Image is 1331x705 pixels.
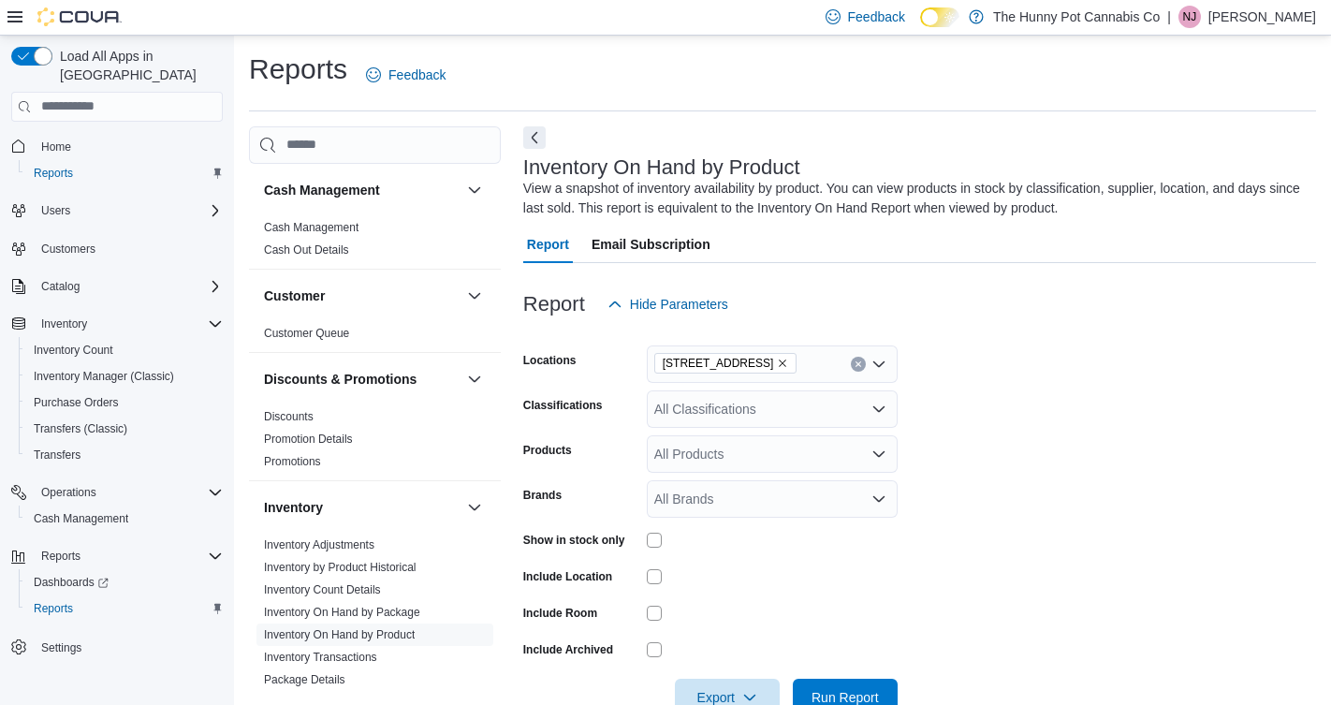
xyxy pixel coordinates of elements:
[523,443,572,458] label: Products
[34,313,223,335] span: Inventory
[264,409,314,424] span: Discounts
[4,311,230,337] button: Inventory
[4,273,230,300] button: Catalog
[4,198,230,224] button: Users
[249,322,501,352] div: Customer
[19,363,230,389] button: Inventory Manager (Classic)
[26,391,126,414] a: Purchase Orders
[463,285,486,307] button: Customer
[264,432,353,447] span: Promotion Details
[264,286,460,305] button: Customer
[264,582,381,597] span: Inventory Count Details
[264,327,349,340] a: Customer Queue
[34,275,87,298] button: Catalog
[848,7,905,26] span: Feedback
[264,650,377,665] span: Inventory Transactions
[264,537,374,552] span: Inventory Adjustments
[523,126,546,149] button: Next
[264,410,314,423] a: Discounts
[993,6,1160,28] p: The Hunny Pot Cannabis Co
[463,179,486,201] button: Cash Management
[34,448,80,463] span: Transfers
[249,216,501,269] div: Cash Management
[34,511,128,526] span: Cash Management
[34,199,223,222] span: Users
[264,455,321,468] a: Promotions
[264,606,420,619] a: Inventory On Hand by Package
[41,140,71,154] span: Home
[52,47,223,84] span: Load All Apps in [GEOGRAPHIC_DATA]
[264,605,420,620] span: Inventory On Hand by Package
[26,418,135,440] a: Transfers (Classic)
[26,571,116,594] a: Dashboards
[264,326,349,341] span: Customer Queue
[871,492,886,507] button: Open list of options
[463,496,486,519] button: Inventory
[523,533,625,548] label: Show in stock only
[34,237,223,260] span: Customers
[264,243,349,257] a: Cash Out Details
[26,444,88,466] a: Transfers
[264,560,417,575] span: Inventory by Product Historical
[26,339,223,361] span: Inventory Count
[34,313,95,335] button: Inventory
[26,162,80,184] a: Reports
[34,545,88,567] button: Reports
[1183,6,1197,28] span: NJ
[19,416,230,442] button: Transfers (Classic)
[1208,6,1316,28] p: [PERSON_NAME]
[264,561,417,574] a: Inventory by Product Historical
[264,221,358,234] a: Cash Management
[463,368,486,390] button: Discounts & Promotions
[264,433,353,446] a: Promotion Details
[264,627,415,642] span: Inventory On Hand by Product
[26,597,80,620] a: Reports
[34,395,119,410] span: Purchase Orders
[264,454,321,469] span: Promotions
[19,389,230,416] button: Purchase Orders
[920,27,921,28] span: Dark Mode
[19,160,230,186] button: Reports
[523,642,613,657] label: Include Archived
[4,133,230,160] button: Home
[26,391,223,414] span: Purchase Orders
[34,343,113,358] span: Inventory Count
[1178,6,1201,28] div: Nafeesa Joseph
[264,181,380,199] h3: Cash Management
[41,316,87,331] span: Inventory
[654,353,797,374] span: 4936 Yonge St
[19,569,230,595] a: Dashboards
[523,569,612,584] label: Include Location
[34,635,223,658] span: Settings
[264,181,460,199] button: Cash Management
[523,353,577,368] label: Locations
[630,295,728,314] span: Hide Parameters
[871,357,886,372] button: Open list of options
[249,405,501,480] div: Discounts & Promotions
[1167,6,1171,28] p: |
[26,597,223,620] span: Reports
[523,293,585,316] h3: Report
[4,235,230,262] button: Customers
[26,507,223,530] span: Cash Management
[41,485,96,500] span: Operations
[4,633,230,660] button: Settings
[4,543,230,569] button: Reports
[871,447,886,462] button: Open list of options
[26,365,182,388] a: Inventory Manager (Classic)
[264,286,325,305] h3: Customer
[264,220,358,235] span: Cash Management
[34,481,223,504] span: Operations
[4,479,230,506] button: Operations
[264,538,374,551] a: Inventory Adjustments
[592,226,710,263] span: Email Subscription
[19,506,230,532] button: Cash Management
[19,595,230,622] button: Reports
[264,370,417,389] h3: Discounts & Promotions
[34,136,79,158] a: Home
[523,398,603,413] label: Classifications
[41,549,80,564] span: Reports
[388,66,446,84] span: Feedback
[26,365,223,388] span: Inventory Manager (Classic)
